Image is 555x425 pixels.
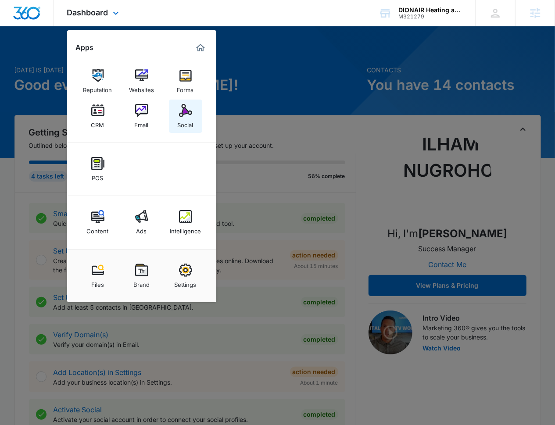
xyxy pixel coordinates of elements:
a: Forms [169,64,202,98]
div: Brand [133,277,150,288]
img: website_grey.svg [14,23,21,30]
a: Content [81,206,115,239]
div: Email [135,117,149,129]
span: Dashboard [67,8,108,17]
img: logo_orange.svg [14,14,21,21]
div: Reputation [83,82,112,93]
div: POS [92,170,104,182]
div: account name [398,7,462,14]
a: CRM [81,100,115,133]
a: Settings [169,259,202,293]
a: Ads [125,206,158,239]
h2: Apps [76,43,94,52]
a: Websites [125,64,158,98]
div: Settings [175,277,197,288]
div: Intelligence [170,223,201,235]
div: Domain: [DOMAIN_NAME] [23,23,97,30]
img: tab_domain_overview_orange.svg [24,51,31,58]
a: Brand [125,259,158,293]
a: Reputation [81,64,115,98]
div: Social [178,117,193,129]
div: v 4.0.25 [25,14,43,21]
a: POS [81,153,115,186]
div: account id [398,14,462,20]
div: Files [91,277,104,288]
div: Websites [129,82,154,93]
img: tab_keywords_by_traffic_grey.svg [87,51,94,58]
a: Email [125,100,158,133]
div: Content [87,223,109,235]
a: Social [169,100,202,133]
a: Intelligence [169,206,202,239]
div: Domain Overview [33,52,79,57]
a: Files [81,259,115,293]
a: Marketing 360® Dashboard [193,41,208,55]
div: CRM [91,117,104,129]
div: Keywords by Traffic [97,52,148,57]
div: Forms [177,82,194,93]
div: Ads [136,223,147,235]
